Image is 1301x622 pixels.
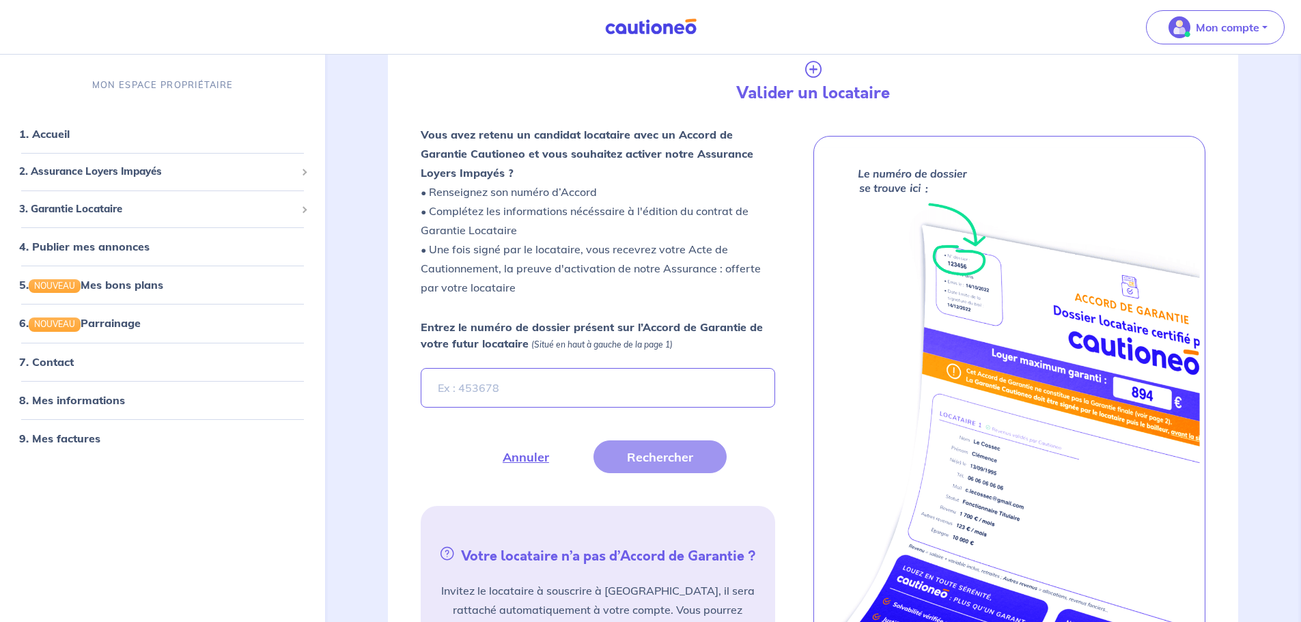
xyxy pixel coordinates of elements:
span: 3. Garantie Locataire [19,201,296,217]
a: 5.NOUVEAUMes bons plans [19,278,163,292]
img: illu_account_valid_menu.svg [1169,16,1190,38]
div: 7. Contact [5,348,320,376]
input: Ex : 453678 [421,368,774,408]
h4: Valider un locataire [613,83,1013,103]
strong: Entrez le numéro de dossier présent sur l’Accord de Garantie de votre futur locataire [421,320,763,350]
a: 9. Mes factures [19,432,100,445]
button: illu_account_valid_menu.svgMon compte [1146,10,1285,44]
div: 8. Mes informations [5,386,320,414]
div: 5.NOUVEAUMes bons plans [5,271,320,298]
a: 1. Accueil [19,127,70,141]
img: Cautioneo [600,18,702,36]
p: • Renseignez son numéro d’Accord • Complétez les informations nécéssaire à l'édition du contrat d... [421,125,774,297]
div: 3. Garantie Locataire [5,196,320,223]
div: 9. Mes factures [5,425,320,452]
div: 1. Accueil [5,120,320,147]
span: 2. Assurance Loyers Impayés [19,164,296,180]
p: Mon compte [1196,19,1259,36]
p: MON ESPACE PROPRIÉTAIRE [92,79,233,91]
a: 4. Publier mes annonces [19,240,150,253]
div: 4. Publier mes annonces [5,233,320,260]
div: 6.NOUVEAUParrainage [5,309,320,337]
em: (Situé en haut à gauche de la page 1) [531,339,673,350]
strong: Vous avez retenu un candidat locataire avec un Accord de Garantie Cautioneo et vous souhaitez act... [421,128,753,180]
div: 2. Assurance Loyers Impayés [5,158,320,185]
a: 8. Mes informations [19,393,125,407]
a: 6.NOUVEAUParrainage [19,316,141,330]
button: Annuler [469,440,583,473]
h5: Votre locataire n’a pas d’Accord de Garantie ? [426,544,769,565]
a: 7. Contact [19,355,74,369]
